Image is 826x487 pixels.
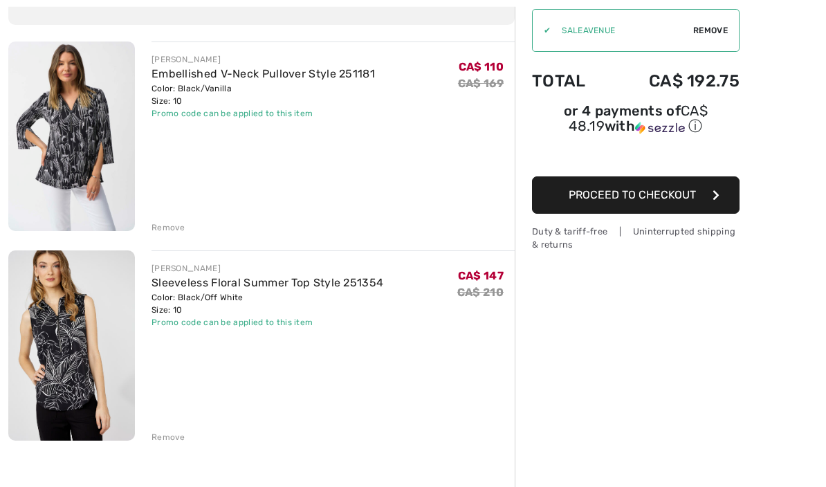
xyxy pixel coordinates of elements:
[569,188,696,201] span: Proceed to Checkout
[152,431,185,443] div: Remove
[532,225,740,251] div: Duty & tariff-free | Uninterrupted shipping & returns
[532,57,609,104] td: Total
[152,276,383,289] a: Sleeveless Floral Summer Top Style 251354
[532,140,740,172] iframe: PayPal-paypal
[551,10,693,51] input: Promo code
[152,107,375,120] div: Promo code can be applied to this item
[635,122,685,134] img: Sezzle
[609,57,740,104] td: CA$ 192.75
[152,221,185,234] div: Remove
[152,262,383,275] div: [PERSON_NAME]
[8,250,135,441] img: Sleeveless Floral Summer Top Style 251354
[693,24,728,37] span: Remove
[533,24,551,37] div: ✔
[458,77,504,90] s: CA$ 169
[459,60,504,73] span: CA$ 110
[152,82,375,107] div: Color: Black/Vanilla Size: 10
[569,102,708,134] span: CA$ 48.19
[152,316,383,329] div: Promo code can be applied to this item
[152,67,375,80] a: Embellished V-Neck Pullover Style 251181
[532,104,740,140] div: or 4 payments ofCA$ 48.19withSezzle Click to learn more about Sezzle
[532,104,740,136] div: or 4 payments of with
[457,286,504,299] s: CA$ 210
[152,53,375,66] div: [PERSON_NAME]
[532,176,740,214] button: Proceed to Checkout
[8,42,135,231] img: Embellished V-Neck Pullover Style 251181
[458,269,504,282] span: CA$ 147
[152,291,383,316] div: Color: Black/Off White Size: 10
